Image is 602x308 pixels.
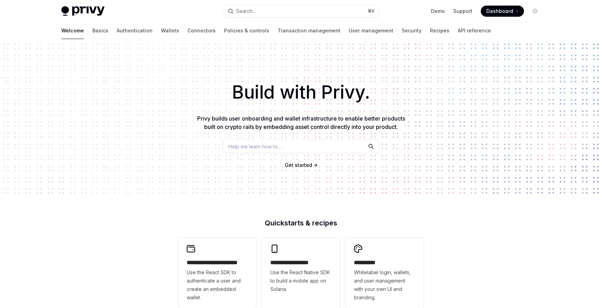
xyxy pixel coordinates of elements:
a: Transaction management [278,22,340,39]
span: Use the React Native SDK to build a mobile app on Solana. [270,268,332,293]
div: Search... [236,7,256,15]
span: ⌘ K [368,8,375,14]
a: Basics [92,22,108,39]
a: Connectors [187,22,216,39]
span: Help me learn how to… [229,143,281,150]
a: Wallets [161,22,179,39]
h2: Quickstarts & recipes [178,220,424,226]
span: Get started [285,162,312,168]
span: Privy builds user onboarding and wallet infrastructure to enable better products built on crypto ... [197,115,405,130]
a: Recipes [430,22,449,39]
a: Get started [285,162,312,169]
a: Dashboard [481,6,524,17]
a: Security [402,22,422,39]
a: Support [453,8,472,15]
img: light logo [61,6,105,16]
a: Welcome [61,22,84,39]
button: Search...⌘K [223,5,379,17]
span: Use the React SDK to authenticate a user and create an embedded wallet. [187,268,248,302]
h1: Build with Privy. [11,79,591,106]
a: Authentication [117,22,153,39]
span: Dashboard [486,8,513,15]
a: API reference [458,22,491,39]
a: Demo [431,8,445,15]
span: Whitelabel login, wallets, and user management with your own UI and branding. [354,268,415,302]
a: Policies & controls [224,22,269,39]
a: User management [349,22,393,39]
button: Toggle dark mode [530,6,541,17]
